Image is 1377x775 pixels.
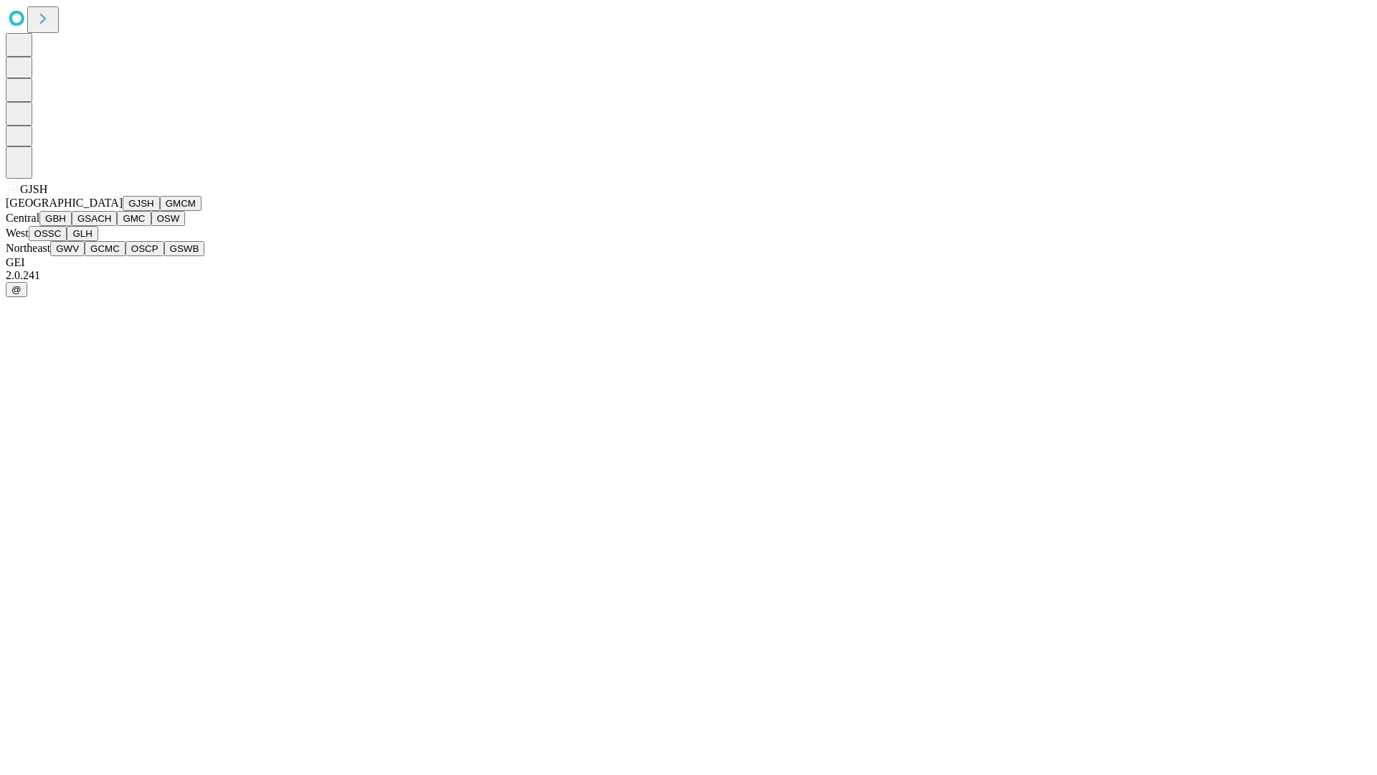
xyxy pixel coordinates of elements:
button: OSSC [29,226,67,241]
span: Northeast [6,242,50,254]
button: GJSH [123,196,160,211]
span: @ [11,284,22,295]
span: West [6,227,29,239]
button: GLH [67,226,98,241]
button: GSWB [164,241,205,256]
button: GMCM [160,196,202,211]
button: OSW [151,211,186,226]
span: Central [6,212,39,224]
span: [GEOGRAPHIC_DATA] [6,197,123,209]
button: GBH [39,211,72,226]
button: GWV [50,241,85,256]
div: 2.0.241 [6,269,1371,282]
span: GJSH [20,183,47,195]
button: GMC [117,211,151,226]
div: GEI [6,256,1371,269]
button: GSACH [72,211,117,226]
button: OSCP [126,241,164,256]
button: @ [6,282,27,297]
button: GCMC [85,241,126,256]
